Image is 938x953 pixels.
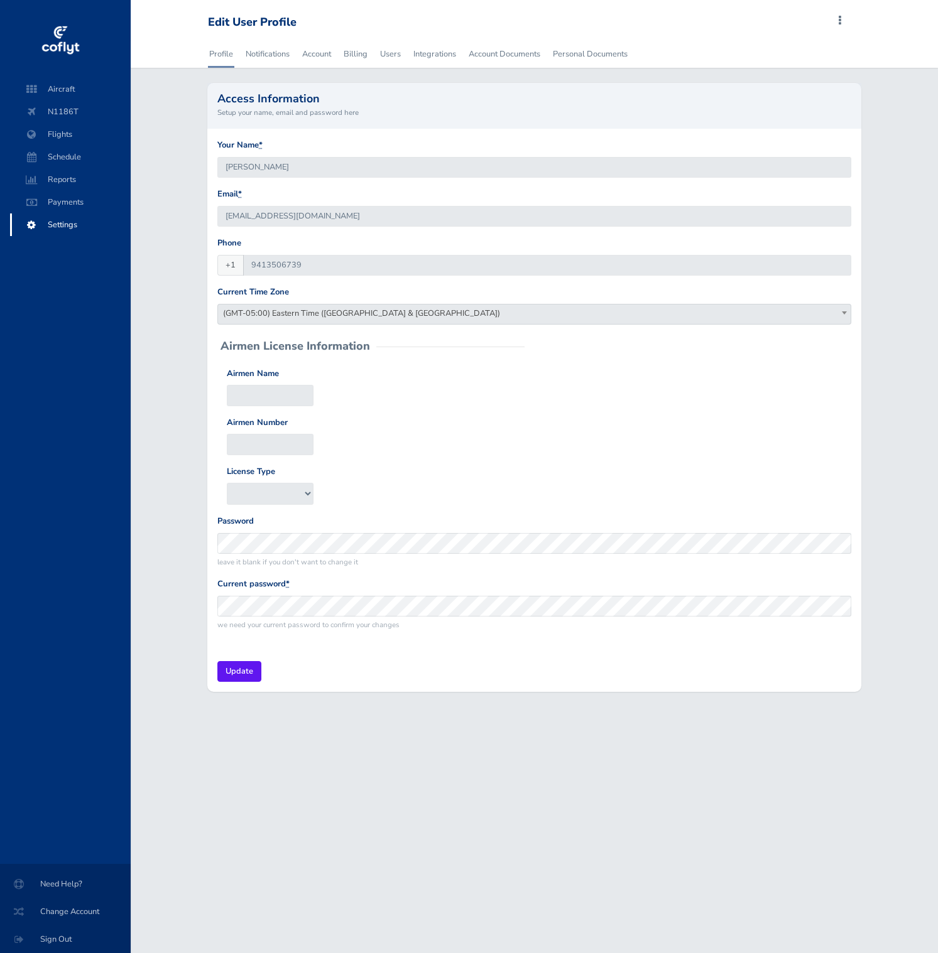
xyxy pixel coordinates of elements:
[217,188,242,201] label: Email
[217,93,851,104] h2: Access Information
[217,661,261,682] input: Update
[217,255,244,276] span: +1
[217,578,290,591] label: Current password
[15,928,116,950] span: Sign Out
[301,40,332,68] a: Account
[259,139,263,151] abbr: required
[238,188,242,200] abbr: required
[379,40,402,68] a: Users
[23,146,118,168] span: Schedule
[217,556,851,568] small: leave it blank if you don't want to change it
[218,304,851,322] span: (GMT-05:00) Eastern Time (US & Canada)
[217,515,254,528] label: Password
[217,237,241,250] label: Phone
[221,340,370,352] h2: Airmen License Information
[208,40,234,68] a: Profile
[217,619,851,630] small: we need your current password to confirm your changes
[467,40,542,68] a: Account Documents
[227,416,288,429] label: Airmen Number
[208,16,297,30] div: Edit User Profile
[227,465,275,478] label: License Type
[23,213,118,236] span: Settings
[23,191,118,213] span: Payments
[412,40,457,68] a: Integrations
[217,107,851,118] small: Setup your name, email and password here
[552,40,629,68] a: Personal Documents
[15,900,116,923] span: Change Account
[23,168,118,191] span: Reports
[23,100,118,123] span: N1186T
[40,22,81,60] img: coflyt logo
[342,40,369,68] a: Billing
[244,40,291,68] a: Notifications
[15,873,116,895] span: Need Help?
[286,578,290,590] abbr: required
[23,123,118,146] span: Flights
[217,286,289,299] label: Current Time Zone
[217,304,851,325] span: (GMT-05:00) Eastern Time (US & Canada)
[227,367,279,380] label: Airmen Name
[217,139,263,152] label: Your Name
[23,78,118,100] span: Aircraft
